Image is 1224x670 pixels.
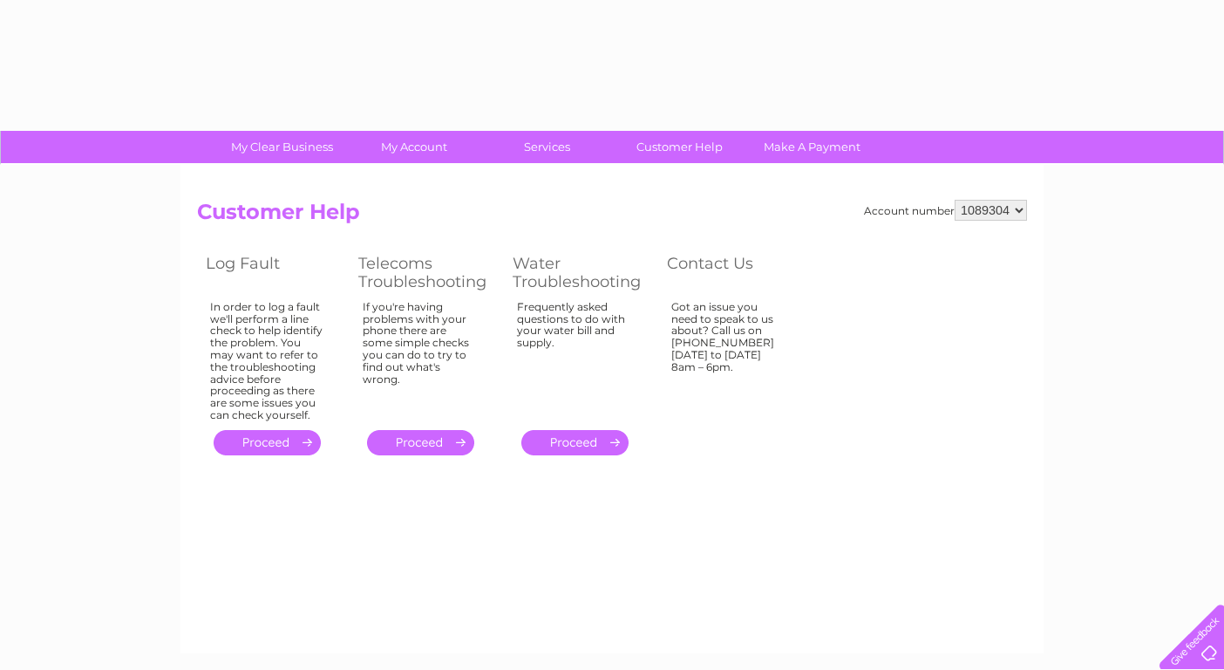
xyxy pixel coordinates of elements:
[517,301,632,414] div: Frequently asked questions to do with your water bill and supply.
[343,131,486,163] a: My Account
[210,301,323,421] div: In order to log a fault we'll perform a line check to help identify the problem. You may want to ...
[367,430,474,455] a: .
[671,301,785,414] div: Got an issue you need to speak to us about? Call us on [PHONE_NUMBER] [DATE] to [DATE] 8am – 6pm.
[363,301,478,414] div: If you're having problems with your phone there are some simple checks you can do to try to find ...
[197,250,350,296] th: Log Fault
[658,250,811,296] th: Contact Us
[210,131,354,163] a: My Clear Business
[521,430,629,455] a: .
[504,250,658,296] th: Water Troubleshooting
[197,200,1027,233] h2: Customer Help
[740,131,884,163] a: Make A Payment
[864,200,1027,221] div: Account number
[350,250,504,296] th: Telecoms Troubleshooting
[475,131,619,163] a: Services
[608,131,751,163] a: Customer Help
[214,430,321,455] a: .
